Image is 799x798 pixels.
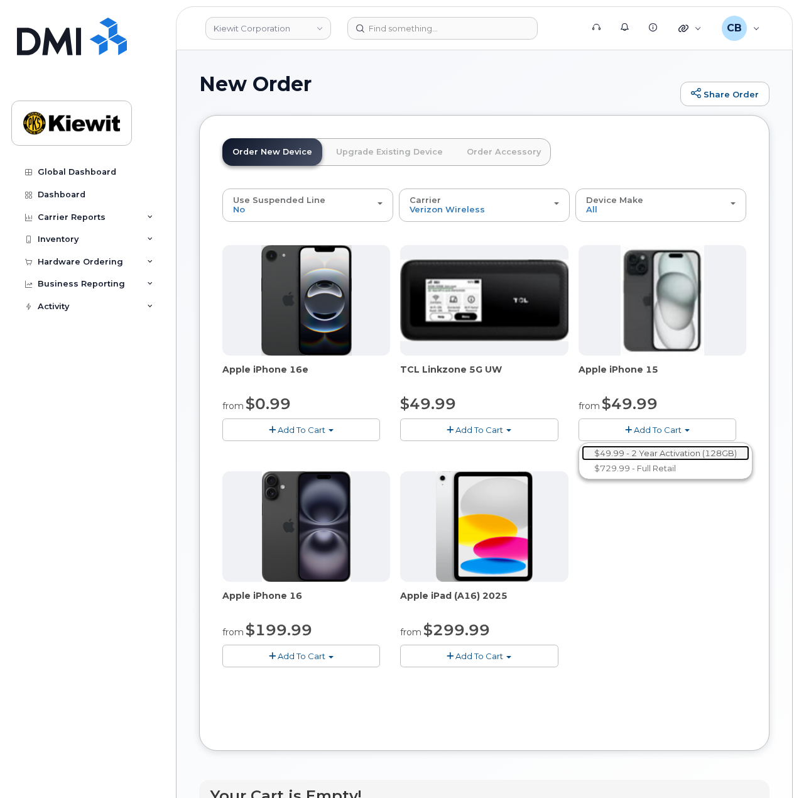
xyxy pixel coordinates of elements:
[233,204,245,214] span: No
[222,189,393,221] button: Use Suspended Line No
[399,189,570,221] button: Carrier Verizon Wireless
[262,471,351,582] img: iphone_16_plus.png
[586,195,643,205] span: Device Make
[222,589,390,615] div: Apple iPhone 16
[400,589,568,615] div: Apple iPad (A16) 2025
[222,626,244,638] small: from
[579,418,736,440] button: Add To Cart
[222,400,244,412] small: from
[246,621,312,639] span: $199.99
[410,195,441,205] span: Carrier
[436,471,533,582] img: ipad_11.png
[582,461,749,476] a: $729.99 - Full Retail
[680,82,769,107] a: Share Order
[455,425,503,435] span: Add To Cart
[400,363,568,388] div: TCL Linkzone 5G UW
[621,245,704,356] img: iphone15.jpg
[455,651,503,661] span: Add To Cart
[261,245,352,356] img: iphone16e.png
[575,189,746,221] button: Device Make All
[634,425,682,435] span: Add To Cart
[400,260,568,341] img: linkzone5g.png
[199,73,674,95] h1: New Order
[326,138,453,166] a: Upgrade Existing Device
[400,418,558,440] button: Add To Cart
[410,204,485,214] span: Verizon Wireless
[278,651,325,661] span: Add To Cart
[586,204,597,214] span: All
[400,626,421,638] small: from
[278,425,325,435] span: Add To Cart
[222,138,322,166] a: Order New Device
[222,363,390,388] div: Apple iPhone 16e
[579,400,600,412] small: from
[400,645,558,667] button: Add To Cart
[222,418,380,440] button: Add To Cart
[582,445,749,461] a: $49.99 - 2 Year Activation (128GB)
[222,645,380,667] button: Add To Cart
[400,395,456,413] span: $49.99
[602,395,658,413] span: $49.99
[423,621,490,639] span: $299.99
[233,195,325,205] span: Use Suspended Line
[579,363,746,388] div: Apple iPhone 15
[744,743,790,789] iframe: Messenger Launcher
[457,138,551,166] a: Order Accessory
[246,395,291,413] span: $0.99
